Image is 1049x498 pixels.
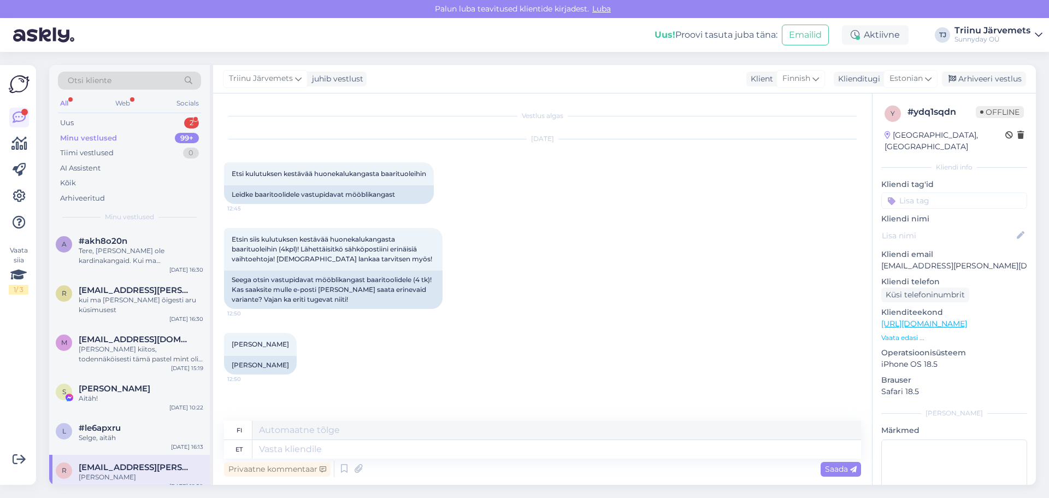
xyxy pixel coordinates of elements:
span: Minu vestlused [105,212,154,222]
span: #akh8o20n [79,236,127,246]
input: Lisa tag [881,192,1027,209]
div: [PERSON_NAME] [224,356,297,374]
button: Emailid [782,25,829,45]
span: Triinu Järvemets [229,73,293,85]
div: 1 / 3 [9,285,28,295]
div: [PERSON_NAME] [79,472,203,482]
div: Selge, aitäh [79,433,203,443]
p: iPhone OS 18.5 [881,359,1027,370]
span: rauni.salo@gmail.com [79,462,192,472]
div: [DATE] 16:30 [169,315,203,323]
p: Klienditeekond [881,307,1027,318]
span: marjukka.lankila@gmail.com [79,335,192,344]
p: Brauser [881,374,1027,386]
div: [PERSON_NAME] [881,408,1027,418]
div: AI Assistent [60,163,101,174]
div: Tere, [PERSON_NAME] ole kardinakangaid. Kui ma [PERSON_NAME] õigesti teie küsimusest aru [79,246,203,266]
span: y [891,109,895,118]
div: Proovi tasuta juba täna: [655,28,777,42]
div: juhib vestlust [308,73,363,85]
div: [GEOGRAPHIC_DATA], [GEOGRAPHIC_DATA] [885,130,1005,153]
div: et [235,440,243,459]
span: Otsi kliente [68,75,111,86]
div: Kliendi info [881,162,1027,172]
div: Leidke baaritoolidele vastupidavat mööblikangast [224,185,434,204]
span: l [62,427,66,435]
div: [DATE] 12:50 [169,482,203,490]
p: Kliendi tag'id [881,179,1027,190]
div: Arhiveeri vestlus [942,72,1026,86]
p: Kliendi email [881,249,1027,260]
span: Sirel Rootsma [79,384,150,394]
div: Vaata siia [9,245,28,295]
span: #le6apxru [79,423,121,433]
div: Kõik [60,178,76,189]
div: Klienditugi [834,73,880,85]
div: [DATE] 16:30 [169,266,203,274]
div: Tiimi vestlused [60,148,114,159]
span: Offline [976,106,1024,118]
div: TJ [935,27,950,43]
div: [PERSON_NAME] kiitos, todennäköisesti tämä pastel mint olisi oikea. :) [79,344,203,364]
span: 12:50 [227,309,268,318]
span: Luba [589,4,614,14]
img: Askly Logo [9,74,30,95]
input: Lisa nimi [882,230,1015,242]
div: Seega otsin vastupidavat mööblikangast baaritoolidele (4 tk)! Kas saaksite mulle e-posti [PERSON_... [224,271,443,309]
div: [DATE] [224,134,861,144]
div: kui ma [PERSON_NAME] õigesti aru küsimusest [79,295,203,315]
span: rauni.salo@gmail.com [79,285,192,295]
div: Web [113,96,132,110]
span: Estonian [889,73,923,85]
div: Vestlus algas [224,111,861,121]
a: Triinu JärvemetsSunnyday OÜ [954,26,1042,44]
div: Socials [174,96,201,110]
span: Finnish [782,73,810,85]
p: Operatsioonisüsteem [881,347,1027,359]
div: All [58,96,70,110]
span: Etsi kulutuksen kestävää huonekalukangasta baarituoleihin [232,169,426,178]
span: r [62,466,67,474]
p: Safari 18.5 [881,386,1027,397]
span: [PERSON_NAME] [232,340,289,348]
div: [DATE] 15:19 [171,364,203,372]
div: fi [237,421,242,440]
div: Minu vestlused [60,133,117,144]
div: [DATE] 10:22 [169,403,203,412]
p: [EMAIL_ADDRESS][PERSON_NAME][DOMAIN_NAME] [881,260,1027,272]
div: Aitäh! [79,394,203,403]
div: Arhiveeritud [60,193,105,204]
span: r [62,289,67,297]
p: Märkmed [881,425,1027,436]
p: Kliendi nimi [881,213,1027,225]
div: [DATE] 16:13 [171,443,203,451]
span: S [62,388,66,396]
a: [URL][DOMAIN_NAME] [881,319,967,329]
span: Etsin siis kulutuksen kestävää huonekalukangasta baarituoleihin (4kpl)! Lähettäisitkö sähköpostii... [232,235,432,263]
div: 2 [184,118,199,128]
div: Privaatne kommentaar [224,462,331,477]
div: Aktiivne [842,25,909,45]
span: 12:50 [227,375,268,383]
div: Klient [746,73,773,85]
div: 99+ [175,133,199,144]
b: Uus! [655,30,675,40]
span: m [61,338,67,347]
div: Uus [60,118,74,128]
p: Kliendi telefon [881,276,1027,288]
div: Küsi telefoninumbrit [881,288,969,302]
p: Vaata edasi ... [881,333,1027,343]
div: # ydq1sqdn [907,106,976,119]
div: 0 [183,148,199,159]
div: Sunnyday OÜ [954,35,1030,44]
span: 12:45 [227,204,268,213]
span: Saada [825,464,857,474]
span: a [62,240,67,248]
div: Triinu Järvemets [954,26,1030,35]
